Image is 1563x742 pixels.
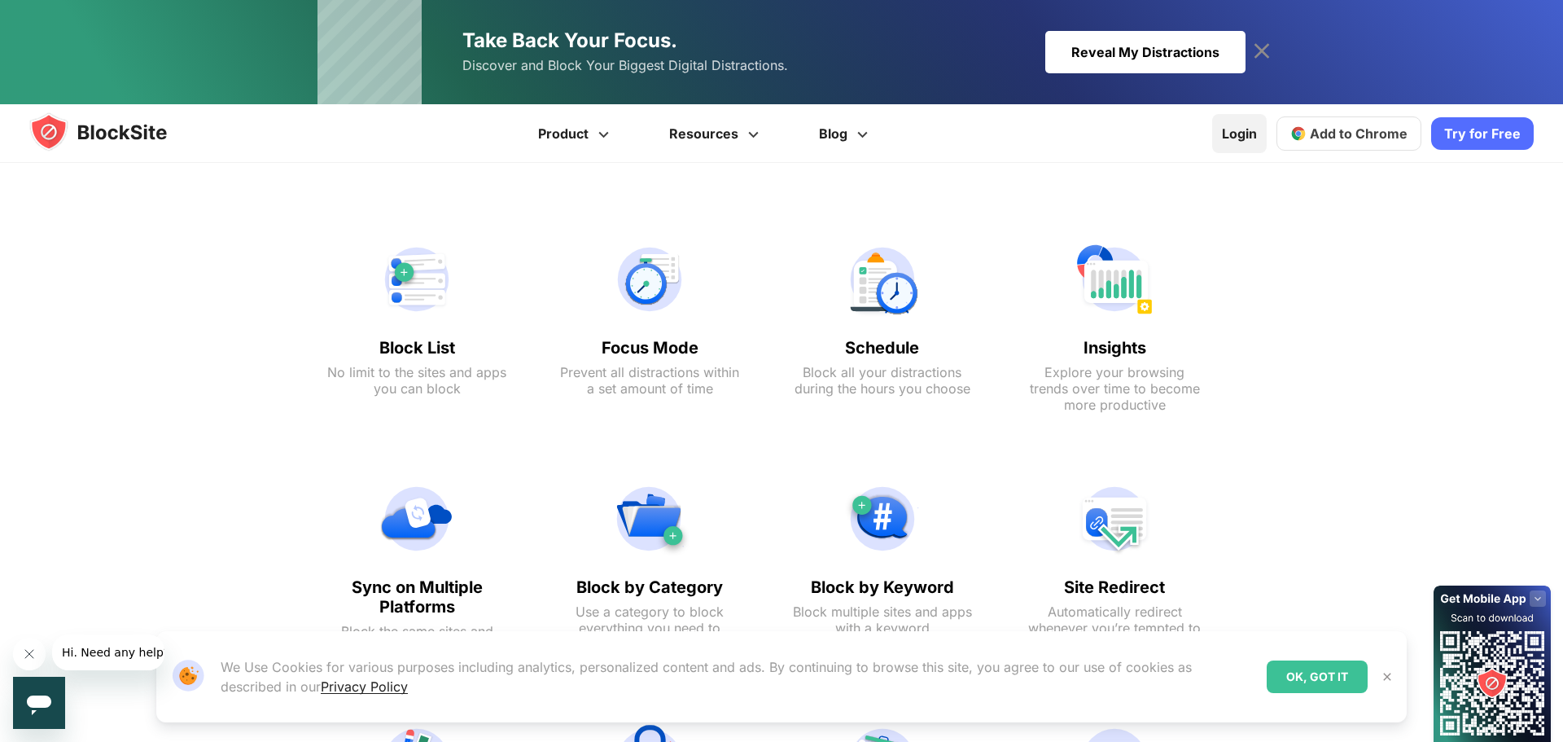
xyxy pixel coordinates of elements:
text: Sync on Multiple Platforms [327,577,506,617]
a: Product [510,104,641,163]
text: Automatically redirect whenever you’re tempted to open a blocked site or app [1025,604,1204,652]
a: Login [1212,114,1267,153]
text: Block List [327,338,506,358]
span: Discover and Block Your Biggest Digital Distractions. [462,54,788,77]
iframe: Message from company [52,634,164,670]
button: Close [1377,666,1398,687]
text: Schedule [793,338,972,358]
a: Blog [791,104,900,163]
div: Reveal My Distractions [1045,31,1246,73]
text: Block by Keyword [793,577,972,597]
span: Hi. Need any help? [10,11,117,24]
a: Resources [641,104,791,163]
text: Block multiple sites and apps with a keyword [793,604,972,636]
text: Site Redirect [1025,577,1204,597]
span: Take Back Your Focus. [462,29,677,52]
div: OK, GOT IT [1267,661,1368,693]
text: Insights [1025,338,1204,358]
text: Block all your distractions during the hours you choose [793,364,972,397]
img: blocksite-icon.5d769676.svg [29,112,199,151]
p: We Use Cookies for various purposes including analytics, personalized content and ads. By continu... [221,657,1254,696]
a: Add to Chrome [1276,116,1421,151]
a: Privacy Policy [321,678,408,695]
iframe: Button to launch messaging window [13,677,65,729]
img: chrome-icon.svg [1290,125,1307,142]
text: Explore your browsing trends over time to become more productive [1025,364,1204,413]
text: Use a category to block everything you need to block with one click [560,604,739,652]
text: Focus Mode [560,338,739,358]
text: No limit to the sites and apps you can block [327,364,506,397]
img: Close [1381,670,1394,683]
a: Try for Free [1431,117,1534,150]
iframe: Close message [13,638,46,670]
text: Block by Category [560,577,739,597]
text: Prevent all distractions within a set amount of time [560,364,739,397]
span: Add to Chrome [1310,125,1408,142]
